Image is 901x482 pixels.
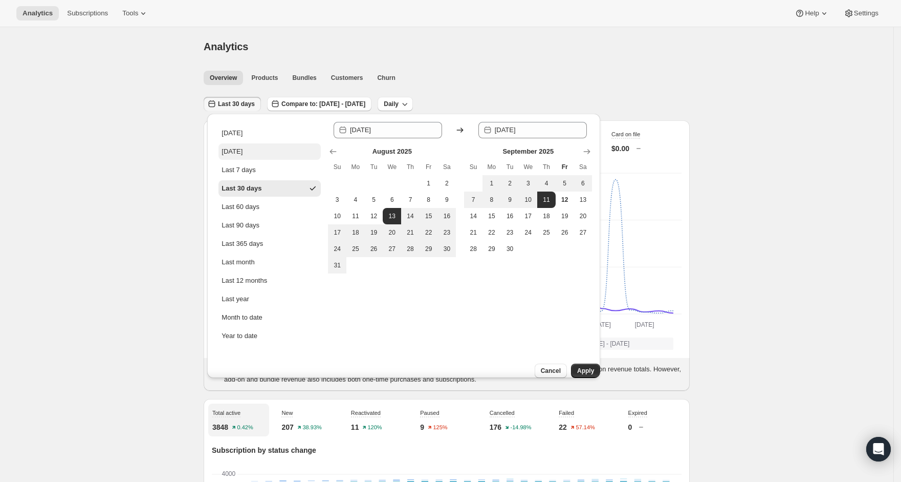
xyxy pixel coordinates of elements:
[578,196,588,204] span: 13
[492,474,499,475] rect: Expired-6 0
[541,212,552,220] span: 18
[365,241,383,257] button: Tuesday August 26 2025
[578,179,588,187] span: 6
[634,480,641,481] rect: New-1 5
[369,228,379,237] span: 19
[222,146,243,157] div: [DATE]
[279,479,286,480] rect: Reactivated-2 2
[350,228,361,237] span: 18
[487,179,497,187] span: 1
[620,474,627,475] rect: Expired-6 0
[210,74,237,82] span: Overview
[468,212,478,220] span: 14
[580,144,594,159] button: Show next month, October 2025
[222,202,259,212] div: Last 60 days
[464,480,471,481] rect: New-1 5
[222,183,261,194] div: Last 30 days
[611,143,629,154] p: $0.00
[620,479,627,480] rect: Reactivated-2 1
[351,422,359,432] p: 11
[350,163,361,171] span: Mo
[482,208,501,224] button: Monday September 15 2025
[328,224,346,241] button: Sunday August 17 2025
[369,163,379,171] span: Tu
[464,192,482,208] button: Sunday September 7 2025
[523,228,533,237] span: 24
[490,410,515,416] span: Cancelled
[401,224,420,241] button: Thursday August 21 2025
[505,228,515,237] span: 23
[379,474,385,475] rect: Expired-6 0
[505,212,515,220] span: 16
[222,165,256,175] div: Last 7 days
[537,175,556,192] button: Thursday September 4 2025
[507,480,513,481] rect: New-1 9
[628,422,632,432] p: 0
[218,217,321,234] button: Last 90 days
[218,199,321,215] button: Last 60 days
[487,163,497,171] span: Mo
[420,224,438,241] button: Friday August 22 2025
[634,479,641,480] rect: Reactivated-2 1
[442,228,452,237] span: 23
[407,474,414,475] rect: Expired-6 0
[501,175,519,192] button: Tuesday September 2 2025
[556,224,574,241] button: Friday September 26 2025
[438,241,456,257] button: Saturday August 30 2025
[585,340,629,348] span: [DATE] - [DATE]
[606,478,612,479] rect: Reactivated-2 1
[387,163,397,171] span: We
[442,245,452,253] span: 30
[556,208,574,224] button: Friday September 19 2025
[23,9,53,17] span: Analytics
[346,192,365,208] button: Monday August 4 2025
[519,159,537,175] th: Wednesday
[424,212,434,220] span: 15
[438,175,456,192] button: Saturday August 2 2025
[365,474,371,475] rect: Expired-6 0
[420,241,438,257] button: Friday August 29 2025
[222,257,254,267] div: Last month
[505,245,515,253] span: 30
[383,241,401,257] button: Wednesday August 27 2025
[281,100,365,108] span: Compare to: [DATE] - [DATE]
[549,480,556,481] rect: New-1 5
[574,192,592,208] button: Saturday September 13 2025
[387,196,397,204] span: 6
[634,474,641,475] rect: Expired-6 0
[332,163,342,171] span: Su
[212,422,228,432] p: 3848
[346,241,365,257] button: Monday August 25 2025
[387,212,397,220] span: 13
[308,474,315,475] rect: Expired-6 0
[464,241,482,257] button: Sunday September 28 2025
[67,9,108,17] span: Subscriptions
[541,196,552,204] span: 11
[663,480,669,481] rect: New-1 1
[61,6,114,20] button: Subscriptions
[606,480,612,481] rect: New-1 9
[501,208,519,224] button: Tuesday September 16 2025
[383,159,401,175] th: Wednesday
[420,159,438,175] th: Friday
[222,312,262,323] div: Month to date
[606,474,612,475] rect: Expired-6 0
[401,241,420,257] button: Thursday August 28 2025
[369,212,379,220] span: 12
[468,245,478,253] span: 28
[490,422,501,432] p: 176
[383,208,401,224] button: Start of range Wednesday August 13 2025
[433,425,448,431] text: 125%
[464,159,482,175] th: Sunday
[222,470,236,477] text: 4000
[279,474,286,475] rect: Expired-6 0
[556,175,574,192] button: Friday September 5 2025
[523,163,533,171] span: We
[218,309,321,326] button: Month to date
[556,192,574,208] button: Today Friday September 12 2025
[628,410,647,416] span: Expired
[511,425,532,431] text: -14.98%
[620,480,627,481] rect: New-1 2
[279,480,286,482] rect: New-1 13
[365,480,371,481] rect: New-1 4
